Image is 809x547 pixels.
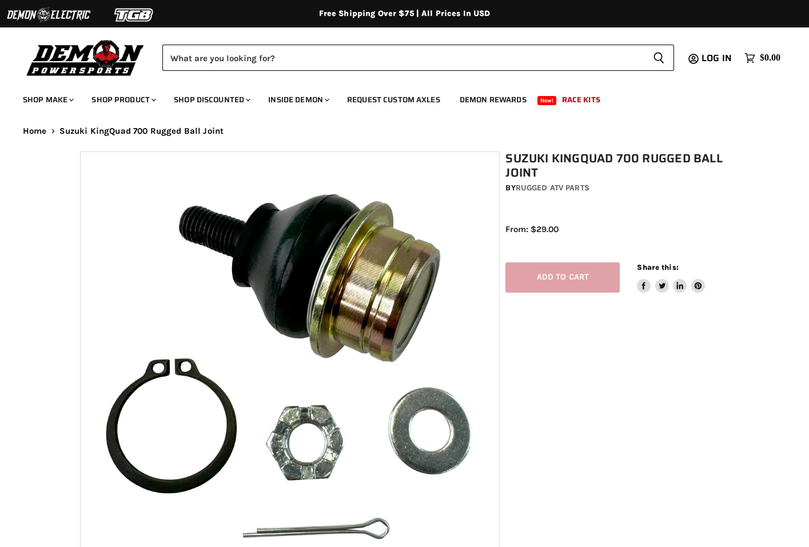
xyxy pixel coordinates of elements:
span: $0.00 [760,53,780,63]
form: Product [162,45,674,71]
a: Home [23,126,47,136]
a: Shop Product [83,88,163,111]
img: Demon Powersports [23,37,148,78]
a: Inside Demon [260,88,336,111]
span: Log in [702,51,732,65]
a: Race Kits [553,88,609,111]
div: by [505,182,735,194]
a: Log in [696,53,739,63]
aside: Share this: [637,262,705,293]
input: Search [162,45,644,71]
button: Search [644,45,674,71]
a: Demon Rewards [451,88,535,111]
span: Share this: [637,263,678,271]
a: Request Custom Axles [338,88,449,111]
h1: Suzuki KingQuad 700 Rugged Ball Joint [505,151,735,180]
span: New! [537,96,557,105]
span: Suzuki KingQuad 700 Rugged Ball Joint [59,126,224,136]
img: Demon Electric Logo 2 [6,4,91,26]
a: Rugged ATV Parts [516,183,589,193]
a: Shop Discounted [165,88,257,111]
a: Shop Make [14,88,81,111]
img: TGB Logo 2 [91,4,177,26]
a: $0.00 [739,50,786,66]
ul: Main menu [14,83,778,111]
span: From: $29.00 [505,224,559,234]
